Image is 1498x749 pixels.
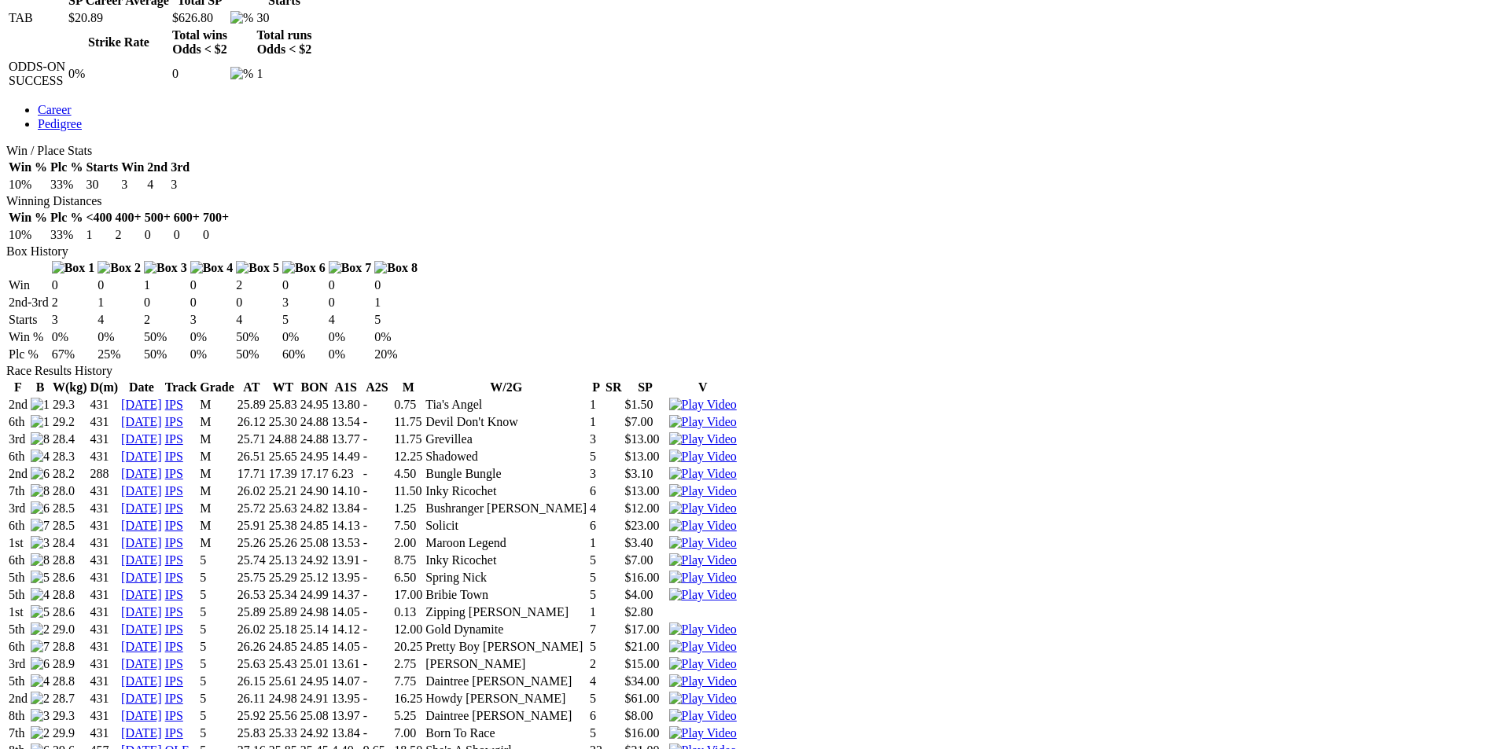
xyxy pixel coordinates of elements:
[669,432,737,446] a: View replay
[589,397,603,413] td: 1
[199,449,235,464] td: M
[393,466,423,482] td: 4.50
[190,312,234,328] td: 3
[121,536,162,549] a: [DATE]
[282,261,326,275] img: Box 6
[97,295,142,310] td: 1
[235,329,280,345] td: 50%
[331,449,361,464] td: 14.49
[50,160,83,175] th: Plc %
[52,449,88,464] td: 28.3
[669,571,737,584] a: View replay
[165,657,183,670] a: IPS
[31,674,50,688] img: 4
[8,397,28,413] td: 2nd
[31,536,50,550] img: 3
[190,295,234,310] td: 0
[97,277,142,293] td: 0
[115,210,142,226] th: 400+
[374,277,418,293] td: 0
[237,431,267,447] td: 25.71
[374,312,418,328] td: 5
[121,726,162,740] a: [DATE]
[85,160,119,175] th: Starts
[236,261,279,275] img: Box 5
[393,431,423,447] td: 11.75
[268,483,298,499] td: 25.21
[237,397,267,413] td: 25.89
[329,261,372,275] img: Box 7
[38,103,72,116] a: Career
[31,484,50,498] img: 8
[300,397,329,413] td: 24.95
[624,431,667,447] td: $13.00
[120,380,163,395] th: Date
[50,177,83,193] td: 33%
[256,59,312,89] td: 1
[669,588,737,602] img: Play Video
[8,466,28,482] td: 2nd
[363,414,392,430] td: -
[669,398,737,412] img: Play Video
[90,397,120,413] td: 431
[425,397,587,413] td: Tia's Angel
[97,329,142,345] td: 0%
[230,11,253,25] img: %
[669,501,737,515] a: View replay
[90,431,120,447] td: 431
[669,553,737,567] a: View replay
[31,467,50,481] img: 6
[669,484,737,498] img: Play Video
[121,450,162,463] a: [DATE]
[146,160,168,175] th: 2nd
[165,709,183,722] a: IPS
[143,295,188,310] td: 0
[374,329,418,345] td: 0%
[230,67,253,81] img: %
[393,414,423,430] td: 11.75
[173,210,201,226] th: 600+
[669,553,737,567] img: Play Video
[165,640,183,653] a: IPS
[374,347,418,362] td: 20%
[669,692,737,706] img: Play Video
[165,674,183,688] a: IPS
[669,692,737,705] a: View replay
[164,380,198,395] th: Track
[425,483,587,499] td: Inky Ricochet
[52,397,88,413] td: 29.3
[669,640,737,654] img: Play Video
[68,59,170,89] td: 0%
[393,380,423,395] th: M
[256,10,312,26] td: 30
[165,622,183,636] a: IPS
[121,501,162,515] a: [DATE]
[624,483,667,499] td: $13.00
[120,160,145,175] th: Win
[31,709,50,723] img: 3
[6,144,1492,158] div: Win / Place Stats
[669,536,737,550] img: Play Video
[8,160,48,175] th: Win %
[121,415,162,428] a: [DATE]
[190,277,234,293] td: 0
[97,347,142,362] td: 25%
[146,177,168,193] td: 4
[328,277,373,293] td: 0
[90,466,120,482] td: 288
[328,295,373,310] td: 0
[38,117,82,130] a: Pedigree
[31,571,50,585] img: 5
[8,431,28,447] td: 3rd
[669,519,737,532] a: View replay
[237,466,267,482] td: 17.71
[31,450,50,464] img: 4
[31,622,50,637] img: 2
[8,380,28,395] th: F
[669,640,737,653] a: View replay
[90,414,120,430] td: 431
[331,466,361,482] td: 6.23
[52,380,88,395] th: W(kg)
[143,277,188,293] td: 1
[268,449,298,464] td: 25.65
